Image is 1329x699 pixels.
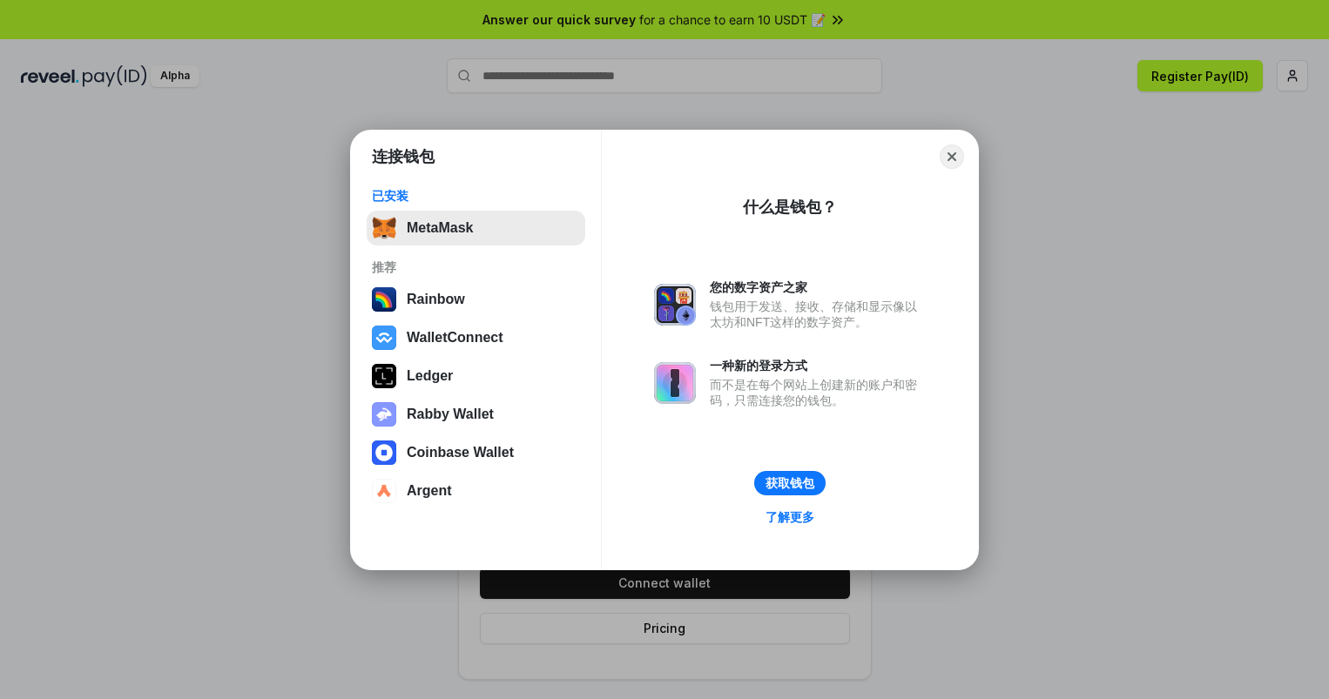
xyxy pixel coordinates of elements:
img: svg+xml,%3Csvg%20width%3D%2228%22%20height%3D%2228%22%20viewBox%3D%220%200%2028%2028%22%20fill%3D... [372,326,396,350]
div: Rainbow [407,292,465,307]
button: WalletConnect [367,320,585,355]
div: 已安装 [372,188,580,204]
img: svg+xml,%3Csvg%20xmlns%3D%22http%3A%2F%2Fwww.w3.org%2F2000%2Fsvg%22%20width%3D%2228%22%20height%3... [372,364,396,388]
button: Rabby Wallet [367,397,585,432]
button: 获取钱包 [754,471,826,495]
div: 您的数字资产之家 [710,279,926,295]
div: Argent [407,483,452,499]
div: 而不是在每个网站上创建新的账户和密码，只需连接您的钱包。 [710,377,926,408]
a: 了解更多 [755,506,825,528]
button: Close [940,145,964,169]
img: svg+xml,%3Csvg%20xmlns%3D%22http%3A%2F%2Fwww.w3.org%2F2000%2Fsvg%22%20fill%3D%22none%22%20viewBox... [654,362,696,404]
div: 了解更多 [766,509,814,525]
img: svg+xml,%3Csvg%20width%3D%2228%22%20height%3D%2228%22%20viewBox%3D%220%200%2028%2028%22%20fill%3D... [372,440,396,465]
div: 一种新的登录方式 [710,358,926,373]
h1: 连接钱包 [372,146,435,167]
div: WalletConnect [407,330,503,346]
div: 什么是钱包？ [743,197,837,218]
div: Coinbase Wallet [407,445,514,460]
button: Coinbase Wallet [367,435,585,470]
div: 获取钱包 [766,475,814,491]
button: Ledger [367,359,585,393]
button: Argent [367,474,585,508]
button: Rainbow [367,282,585,317]
div: 推荐 [372,259,580,275]
img: svg+xml,%3Csvg%20width%3D%22120%22%20height%3D%22120%22%20viewBox%3D%220%200%20120%20120%22%20fil... [372,287,396,312]
div: Ledger [407,368,453,384]
div: 钱包用于发送、接收、存储和显示像以太坊和NFT这样的数字资产。 [710,299,926,330]
div: Rabby Wallet [407,407,494,422]
div: MetaMask [407,220,473,236]
img: svg+xml,%3Csvg%20xmlns%3D%22http%3A%2F%2Fwww.w3.org%2F2000%2Fsvg%22%20fill%3D%22none%22%20viewBox... [654,284,696,326]
img: svg+xml,%3Csvg%20fill%3D%22none%22%20height%3D%2233%22%20viewBox%3D%220%200%2035%2033%22%20width%... [372,216,396,240]
button: MetaMask [367,211,585,245]
img: svg+xml,%3Csvg%20width%3D%2228%22%20height%3D%2228%22%20viewBox%3D%220%200%2028%2028%22%20fill%3D... [372,479,396,503]
img: svg+xml,%3Csvg%20xmlns%3D%22http%3A%2F%2Fwww.w3.org%2F2000%2Fsvg%22%20fill%3D%22none%22%20viewBox... [372,402,396,427]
